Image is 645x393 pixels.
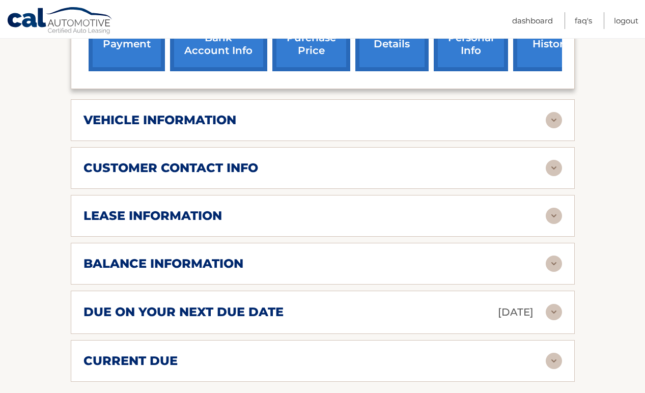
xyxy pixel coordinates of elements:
a: Dashboard [512,12,553,29]
h2: due on your next due date [83,304,284,320]
a: Logout [614,12,638,29]
p: [DATE] [498,303,534,321]
img: accordion-rest.svg [546,112,562,128]
img: accordion-rest.svg [546,304,562,320]
h2: vehicle information [83,113,236,128]
h2: lease information [83,208,222,223]
a: FAQ's [575,12,592,29]
img: accordion-rest.svg [546,160,562,176]
h2: current due [83,353,178,369]
img: accordion-rest.svg [546,353,562,369]
h2: balance information [83,256,243,271]
a: Cal Automotive [7,7,114,36]
h2: customer contact info [83,160,258,176]
img: accordion-rest.svg [546,208,562,224]
img: accordion-rest.svg [546,256,562,272]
